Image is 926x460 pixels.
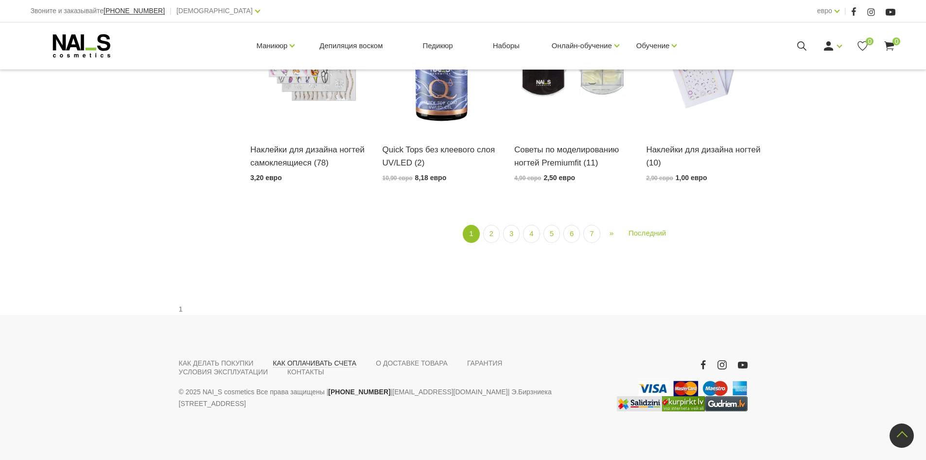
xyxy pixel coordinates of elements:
a: Наклейки для дизайна ногтей самоклеящиеся (78) [250,143,367,169]
a: Следующий [604,225,619,242]
font: КОНТАКТЫ [287,368,324,376]
font: 10,90 евро [383,175,413,182]
a: Депиляция воском [312,22,390,69]
a: ГАРАНТИЯ [467,359,503,368]
font: 4,90 евро [514,175,541,182]
font: Обучение [636,41,670,50]
font: Педикюр [423,41,453,50]
font: Депиляция воском [319,41,383,50]
font: Онлайн-обучение [552,41,612,50]
font: КАК ДЕЛАТЬ ПОКУПКИ [179,359,254,367]
font: | [391,388,393,396]
font: 2 [489,229,493,238]
font: ГАРАНТИЯ [467,359,503,367]
font: 7 [590,229,594,238]
a: евро [817,5,832,17]
font: Маникюр [257,41,288,50]
a: 4 [523,225,540,243]
a: 0 [856,40,869,52]
font: » [610,229,613,237]
font: 1 [469,229,473,238]
font: [DEMOGRAPHIC_DATA] [176,7,253,15]
a: 3 [503,225,520,243]
font: Наборы [493,41,520,50]
a: https://www.gudriem.lv/veikali/lv [705,396,748,411]
img: www.gudriem.lv/veikali/lv [705,396,748,411]
font: | Э.Бирзниека [STREET_ADDRESS] [179,388,552,407]
a: КОНТАКТЫ [287,368,324,376]
a: Онлайн-обучение [552,26,612,65]
img: Лучшая цена в интернет-магазинах - Samsung, Цена, iPhone, Мобильные телефоны [617,396,662,411]
font: евро [817,7,832,15]
font: 3 [509,229,513,238]
a: 7 [583,225,600,243]
font: Последний [629,229,666,237]
font: 0 [868,37,872,45]
font: 2,50 евро [543,174,575,182]
a: [EMAIL_ADDRESS][DOMAIN_NAME] [392,386,507,398]
a: [PHONE_NUMBER] [104,7,165,15]
a: Наклейки для дизайна ногтей (10) [646,143,763,169]
a: Обучение [636,26,670,65]
font: Quick Tops без клеевого слоя UV/LED (2) [383,145,495,167]
a: Педикюр [415,22,461,69]
font: О ДОСТАВКЕ ТОВАРА [376,359,448,367]
a: 6 [563,225,580,243]
font: © 2025 NAI_S cosmetics Все права защищены | [179,388,329,396]
a: Наборы [485,22,527,69]
img: Крупнейший латвийский поисковик товаров в интернет-магазинах [662,396,705,411]
font: 5 [550,229,554,238]
a: Советы по моделированию ногтей Premiumfit (11) [514,143,631,169]
font: Звоните и заказывайте [31,7,104,15]
a: КАК ОПЛАЧИВАТЬ СЧЕТА [273,359,356,368]
font: Наклейки для дизайна ногтей самоклеящиеся (78) [250,145,365,167]
font: 1,00 евро [676,174,707,182]
font: КАК ОПЛАЧИВАТЬ СЧЕТА [273,359,356,367]
font: 1 [179,305,183,313]
font: 3,20 евро [250,174,282,182]
a: [DEMOGRAPHIC_DATA] [176,5,253,17]
font: [PHONE_NUMBER] [328,388,390,396]
font: 0 [894,37,898,45]
a: Маникюр [257,26,288,65]
a: 5 [543,225,560,243]
font: 2,90 евро [646,175,673,182]
a: Последний [623,225,672,242]
font: УСЛОВИЯ ЭКСПЛУАТАЦИИ [179,368,268,376]
font: | [170,6,172,15]
a: КАК ДЕЛАТЬ ПОКУПКИ [179,359,254,368]
a: О ДОСТАВКЕ ТОВАРА [376,359,448,368]
a: [PHONE_NUMBER] [328,386,390,398]
a: 2 [483,225,500,243]
font: 8,18 евро [415,174,447,182]
font: [EMAIL_ADDRESS][DOMAIN_NAME] [392,388,507,396]
font: Советы по моделированию ногтей Premiumfit (11) [514,145,619,167]
font: 4 [529,229,533,238]
a: УСЛОВИЯ ЭКСПЛУАТАЦИИ [179,368,268,376]
a: 0 [883,40,895,52]
a: Quick Tops без клеевого слоя UV/LED (2) [383,143,500,169]
font: 6 [570,229,574,238]
font: Наклейки для дизайна ногтей (10) [646,145,760,167]
nav: каталог-список-продукции [250,225,895,243]
font: | [844,6,846,15]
